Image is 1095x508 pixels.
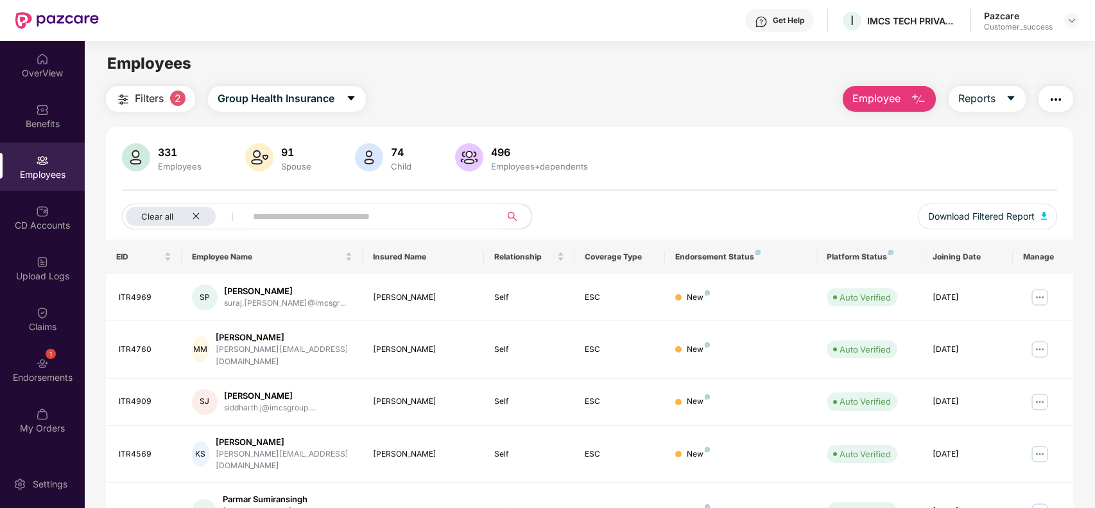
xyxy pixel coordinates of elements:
th: Coverage Type [574,240,665,274]
img: svg+xml;base64,PHN2ZyBpZD0iQ2xhaW0iIHhtbG5zPSJodHRwOi8vd3d3LnczLm9yZy8yMDAwL3N2ZyIgd2lkdGg9IjIwIi... [36,306,49,319]
div: New [687,396,710,408]
th: EID [106,240,182,274]
div: New [687,292,710,304]
img: svg+xml;base64,PHN2ZyB4bWxucz0iaHR0cDovL3d3dy53My5vcmcvMjAwMC9zdmciIHdpZHRoPSI4IiBoZWlnaHQ9IjgiIH... [705,394,710,399]
img: svg+xml;base64,PHN2ZyB4bWxucz0iaHR0cDovL3d3dy53My5vcmcvMjAwMC9zdmciIHhtbG5zOnhsaW5rPSJodHRwOi8vd3... [355,143,383,171]
div: Pazcare [984,10,1053,22]
div: [DATE] [933,344,1003,356]
div: [DATE] [933,448,1003,460]
div: New [687,344,710,356]
div: Settings [29,478,71,491]
img: svg+xml;base64,PHN2ZyBpZD0iSG9tZSIgeG1sbnM9Imh0dHA6Ly93d3cudzMub3JnLzIwMDAvc3ZnIiB3aWR0aD0iMjAiIG... [36,53,49,66]
img: svg+xml;base64,PHN2ZyBpZD0iQ0RfQWNjb3VudHMiIGRhdGEtbmFtZT0iQ0QgQWNjb3VudHMiIHhtbG5zPSJodHRwOi8vd3... [36,205,49,218]
img: svg+xml;base64,PHN2ZyBpZD0iRW1wbG95ZWVzIiB4bWxucz0iaHR0cDovL3d3dy53My5vcmcvMjAwMC9zdmciIHdpZHRoPS... [36,154,49,167]
img: manageButton [1030,392,1050,412]
div: ITR4909 [119,396,171,408]
th: Manage [1013,240,1073,274]
div: Self [494,448,564,460]
div: Platform Status [827,252,912,262]
div: 496 [488,146,591,159]
img: svg+xml;base64,PHN2ZyB4bWxucz0iaHR0cDovL3d3dy53My5vcmcvMjAwMC9zdmciIHhtbG5zOnhsaW5rPSJodHRwOi8vd3... [455,143,483,171]
img: svg+xml;base64,PHN2ZyB4bWxucz0iaHR0cDovL3d3dy53My5vcmcvMjAwMC9zdmciIHdpZHRoPSIyNCIgaGVpZ2h0PSIyNC... [116,92,131,107]
span: Filters [135,91,164,107]
div: [PERSON_NAME][EMAIL_ADDRESS][DOMAIN_NAME] [216,344,352,368]
div: [PERSON_NAME] [224,285,346,297]
div: ESC [585,448,655,460]
th: Relationship [484,240,574,274]
div: ESC [585,292,655,304]
img: svg+xml;base64,PHN2ZyBpZD0iRW5kb3JzZW1lbnRzIiB4bWxucz0iaHR0cDovL3d3dy53My5vcmcvMjAwMC9zdmciIHdpZH... [36,357,49,370]
div: KS [192,441,210,467]
div: 74 [388,146,414,159]
img: manageButton [1030,339,1050,360]
img: svg+xml;base64,PHN2ZyB4bWxucz0iaHR0cDovL3d3dy53My5vcmcvMjAwMC9zdmciIHdpZHRoPSI4IiBoZWlnaHQ9IjgiIH... [705,447,710,452]
div: SJ [192,389,218,415]
div: Auto Verified [840,291,891,304]
span: search [500,211,525,222]
div: Employees+dependents [488,161,591,171]
div: SP [192,285,218,310]
span: 2 [170,91,185,106]
div: suraj.[PERSON_NAME]@imcsgr... [224,297,346,310]
img: svg+xml;base64,PHN2ZyB4bWxucz0iaHR0cDovL3d3dy53My5vcmcvMjAwMC9zdmciIHhtbG5zOnhsaW5rPSJodHRwOi8vd3... [1041,212,1048,220]
th: Employee Name [182,240,363,274]
div: [PERSON_NAME] [216,331,352,344]
img: svg+xml;base64,PHN2ZyB4bWxucz0iaHR0cDovL3d3dy53My5vcmcvMjAwMC9zdmciIHhtbG5zOnhsaW5rPSJodHRwOi8vd3... [122,143,150,171]
img: svg+xml;base64,PHN2ZyBpZD0iVXBsb2FkX0xvZ3MiIGRhdGEtbmFtZT0iVXBsb2FkIExvZ3MiIHhtbG5zPSJodHRwOi8vd3... [36,256,49,268]
div: New [687,448,710,460]
img: svg+xml;base64,PHN2ZyBpZD0iQmVuZWZpdHMiIHhtbG5zPSJodHRwOi8vd3d3LnczLm9yZy8yMDAwL3N2ZyIgd2lkdGg9Ij... [36,103,49,116]
div: 331 [155,146,204,159]
span: Employee [852,91,901,107]
div: ITR4760 [119,344,171,356]
div: Self [494,344,564,356]
button: search [500,204,532,229]
div: Customer_success [984,22,1053,32]
img: svg+xml;base64,PHN2ZyB4bWxucz0iaHR0cDovL3d3dy53My5vcmcvMjAwMC9zdmciIHdpZHRoPSI4IiBoZWlnaHQ9IjgiIH... [888,250,893,255]
button: Group Health Insurancecaret-down [208,86,366,112]
span: close [192,212,200,220]
button: Reportscaret-down [949,86,1026,112]
span: I [850,13,854,28]
div: Self [494,292,564,304]
img: svg+xml;base64,PHN2ZyB4bWxucz0iaHR0cDovL3d3dy53My5vcmcvMjAwMC9zdmciIHhtbG5zOnhsaW5rPSJodHRwOi8vd3... [245,143,273,171]
span: Download Filtered Report [928,209,1035,223]
div: [PERSON_NAME][EMAIL_ADDRESS][DOMAIN_NAME] [216,448,352,473]
div: [DATE] [933,292,1003,304]
img: New Pazcare Logo [15,12,99,29]
div: Child [388,161,414,171]
th: Insured Name [363,240,483,274]
div: [PERSON_NAME] [373,344,473,356]
div: Auto Verified [840,448,891,460]
button: Filters2 [106,86,195,112]
span: Clear all [141,211,173,222]
div: ITR4969 [119,292,171,304]
div: IMCS TECH PRIVATE LIMITED [867,15,957,27]
img: svg+xml;base64,PHN2ZyBpZD0iTXlfT3JkZXJzIiBkYXRhLW5hbWU9Ik15IE9yZGVycyIgeG1sbnM9Imh0dHA6Ly93d3cudz... [36,408,49,421]
div: Spouse [279,161,314,171]
div: [PERSON_NAME] [216,436,352,448]
img: svg+xml;base64,PHN2ZyBpZD0iU2V0dGluZy0yMHgyMCIgeG1sbnM9Imh0dHA6Ly93d3cudzMub3JnLzIwMDAvc3ZnIiB3aW... [13,478,26,491]
img: manageButton [1030,444,1050,464]
div: [PERSON_NAME] [224,390,316,402]
div: ESC [585,396,655,408]
img: svg+xml;base64,PHN2ZyB4bWxucz0iaHR0cDovL3d3dy53My5vcmcvMjAwMC9zdmciIHdpZHRoPSI4IiBoZWlnaHQ9IjgiIH... [705,342,710,347]
th: Joining Date [922,240,1013,274]
img: svg+xml;base64,PHN2ZyB4bWxucz0iaHR0cDovL3d3dy53My5vcmcvMjAwMC9zdmciIHdpZHRoPSI4IiBoZWlnaHQ9IjgiIH... [755,250,761,255]
div: Employees [155,161,204,171]
img: manageButton [1030,287,1050,308]
div: [PERSON_NAME] [373,448,473,460]
span: Group Health Insurance [218,91,334,107]
img: svg+xml;base64,PHN2ZyB4bWxucz0iaHR0cDovL3d3dy53My5vcmcvMjAwMC9zdmciIHdpZHRoPSIyNCIgaGVpZ2h0PSIyNC... [1048,92,1064,107]
img: svg+xml;base64,PHN2ZyBpZD0iSGVscC0zMngzMiIgeG1sbnM9Imh0dHA6Ly93d3cudzMub3JnLzIwMDAvc3ZnIiB3aWR0aD... [755,15,768,28]
div: Parmar Sumiransingh [223,493,352,505]
button: Employee [843,86,936,112]
div: 1 [46,349,56,359]
div: ITR4569 [119,448,171,460]
div: Auto Verified [840,395,891,408]
span: Employees [107,54,191,73]
span: EID [116,252,162,262]
div: siddharth.j@imcsgroup.... [224,402,316,414]
button: Download Filtered Report [918,204,1058,229]
div: Auto Verified [840,343,891,356]
img: svg+xml;base64,PHN2ZyB4bWxucz0iaHR0cDovL3d3dy53My5vcmcvMjAwMC9zdmciIHdpZHRoPSI4IiBoZWlnaHQ9IjgiIH... [705,290,710,295]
